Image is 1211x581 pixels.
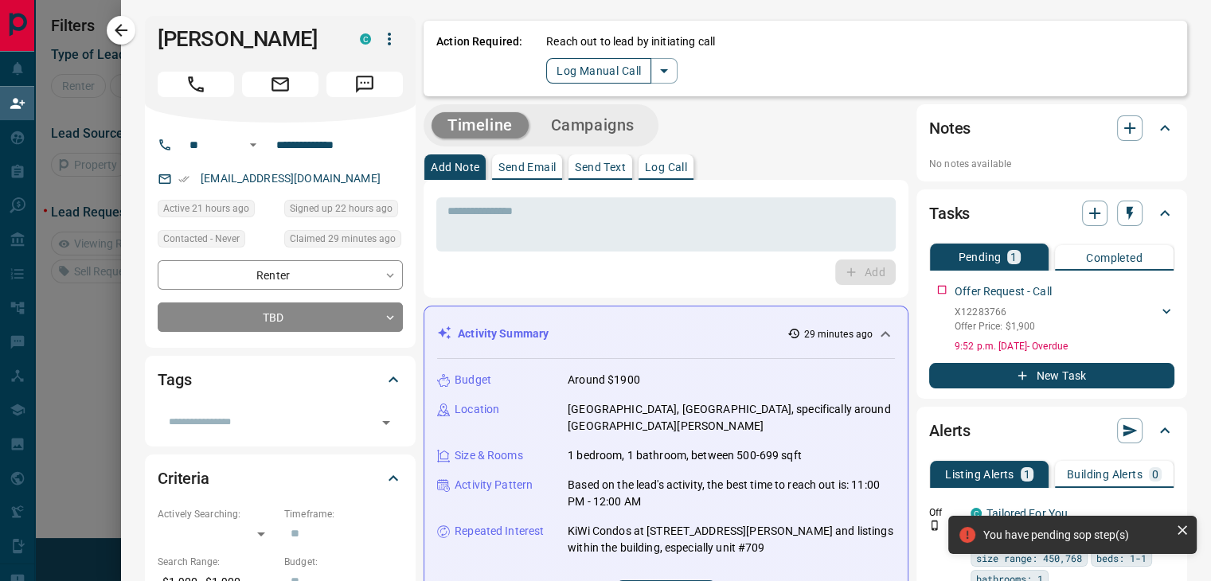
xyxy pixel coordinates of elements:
[955,302,1174,337] div: X12283766Offer Price: $1,900
[437,319,895,349] div: Activity Summary29 minutes ago
[163,201,249,216] span: Active 21 hours ago
[929,505,961,520] p: Off
[929,411,1174,450] div: Alerts
[158,361,403,399] div: Tags
[955,339,1174,353] p: 9:52 p.m. [DATE] - Overdue
[575,162,626,173] p: Send Text
[1152,469,1158,480] p: 0
[158,466,209,491] h2: Criteria
[158,72,234,97] span: Call
[955,319,1035,333] p: Offer Price: $1,900
[971,508,982,519] div: condos.ca
[568,401,895,435] p: [GEOGRAPHIC_DATA], [GEOGRAPHIC_DATA], specifically around [GEOGRAPHIC_DATA][PERSON_NAME]
[455,447,523,464] p: Size & Rooms
[455,523,544,540] p: Repeated Interest
[244,135,263,154] button: Open
[546,58,651,84] button: Log Manual Call
[375,411,397,434] button: Open
[958,252,1001,263] p: Pending
[158,367,191,392] h2: Tags
[158,26,336,52] h1: [PERSON_NAME]
[929,194,1174,232] div: Tasks
[546,33,715,50] p: Reach out to lead by initiating call
[929,363,1174,388] button: New Task
[1086,252,1143,263] p: Completed
[1010,252,1017,263] p: 1
[929,418,971,443] h2: Alerts
[546,58,678,84] div: split button
[326,72,403,97] span: Message
[360,33,371,45] div: condos.ca
[955,283,1052,300] p: Offer Request - Call
[983,528,1170,541] div: You have pending sop step(s)
[458,326,549,342] p: Activity Summary
[455,372,491,388] p: Budget
[158,459,403,497] div: Criteria
[803,327,873,341] p: 29 minutes ago
[568,523,895,556] p: KiWi Condos at [STREET_ADDRESS][PERSON_NAME] and listings within the building, especially unit #709
[568,447,802,464] p: 1 bedroom, 1 bathroom, between 500-699 sqft
[201,172,381,185] a: [EMAIL_ADDRESS][DOMAIN_NAME]
[568,477,895,510] p: Based on the lead's activity, the best time to reach out is: 11:00 PM - 12:00 AM
[1024,469,1030,480] p: 1
[455,401,499,418] p: Location
[929,520,940,531] svg: Push Notification Only
[535,112,650,138] button: Campaigns
[158,200,276,222] div: Thu Aug 14 2025
[432,112,529,138] button: Timeline
[158,507,276,521] p: Actively Searching:
[290,201,393,216] span: Signed up 22 hours ago
[158,302,403,332] div: TBD
[568,372,640,388] p: Around $1900
[498,162,556,173] p: Send Email
[284,200,403,222] div: Thu Aug 14 2025
[242,72,318,97] span: Email
[945,469,1014,480] p: Listing Alerts
[929,157,1174,171] p: No notes available
[284,507,403,521] p: Timeframe:
[455,477,533,493] p: Activity Pattern
[645,162,687,173] p: Log Call
[158,555,276,569] p: Search Range:
[158,260,403,290] div: Renter
[284,555,403,569] p: Budget:
[929,109,1174,147] div: Notes
[986,507,1068,520] a: Tailored For You
[436,33,522,84] p: Action Required:
[431,162,479,173] p: Add Note
[163,231,240,247] span: Contacted - Never
[929,201,970,226] h2: Tasks
[1067,469,1143,480] p: Building Alerts
[284,230,403,252] div: Thu Aug 14 2025
[929,115,971,141] h2: Notes
[955,305,1035,319] p: X12283766
[178,174,189,185] svg: Email Verified
[290,231,396,247] span: Claimed 29 minutes ago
